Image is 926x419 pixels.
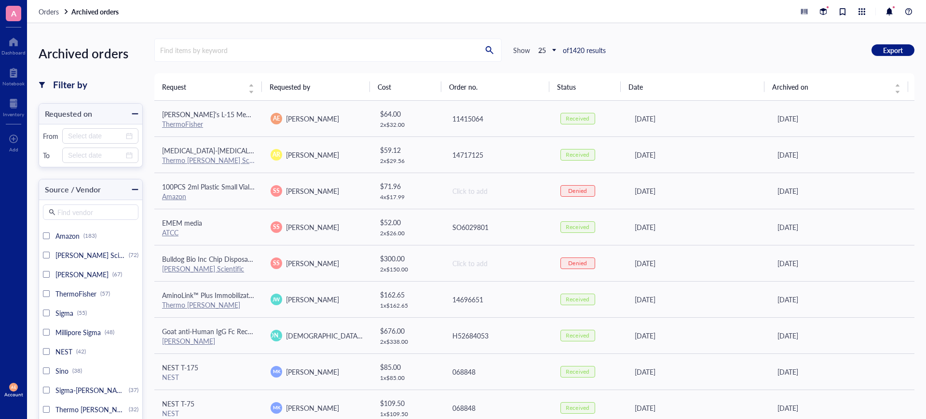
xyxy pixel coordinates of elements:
[568,259,586,267] div: Denied
[777,149,907,160] div: [DATE]
[380,362,436,372] div: $ 85.00
[764,73,908,100] th: Archived on
[452,222,545,232] div: SO6029801
[162,218,202,228] span: EMEM media
[273,368,280,375] span: MK
[286,114,339,123] span: [PERSON_NAME]
[2,65,25,86] a: Notebook
[380,253,436,264] div: $ 300.00
[380,398,436,408] div: $ 109.50
[43,151,58,160] div: To
[452,186,545,196] div: Click to add
[635,366,762,377] div: [DATE]
[777,403,907,413] div: [DATE]
[55,385,129,395] span: Sigma-[PERSON_NAME]
[3,96,24,117] a: Inventory
[286,150,339,160] span: [PERSON_NAME]
[2,81,25,86] div: Notebook
[444,173,552,209] td: Click to add
[1,50,26,55] div: Dashboard
[380,410,436,418] div: 1 x $ 109.50
[83,232,96,240] div: (183)
[129,386,138,394] div: (37)
[513,46,530,54] div: Show
[286,367,339,377] span: [PERSON_NAME]
[55,289,96,298] span: ThermoFisher
[273,114,280,123] span: AE
[53,78,87,92] div: Filter by
[380,266,436,273] div: 2 x $ 150.00
[380,374,436,382] div: 1 x $ 85.00
[452,149,545,160] div: 14717125
[72,367,82,375] div: (38)
[162,373,255,381] div: NEST
[162,109,261,119] span: [PERSON_NAME]'s L-15 Medium
[444,136,552,173] td: 14717125
[129,405,138,413] div: (32)
[370,73,442,100] th: Cost
[286,331,412,340] span: [DEMOGRAPHIC_DATA][PERSON_NAME]
[635,113,762,124] div: [DATE]
[380,121,436,129] div: 2 x $ 32.00
[71,7,121,16] a: Archived orders
[286,295,339,304] span: [PERSON_NAME]
[154,73,262,100] th: Request
[777,258,907,269] div: [DATE]
[286,186,339,196] span: [PERSON_NAME]
[162,336,215,346] a: [PERSON_NAME]
[55,270,109,279] span: [PERSON_NAME]
[621,73,764,100] th: Date
[444,209,552,245] td: SO6029801
[68,131,124,141] input: Select date
[273,187,280,195] span: SS
[68,150,124,161] input: Select date
[777,330,907,341] div: [DATE]
[162,155,269,165] a: Thermo [PERSON_NAME] Scientific
[380,217,436,228] div: $ 52.00
[444,353,552,390] td: 068848
[162,363,198,372] span: NEST T-175
[883,46,903,54] span: Export
[635,258,762,269] div: [DATE]
[566,151,589,159] div: Received
[43,132,58,140] div: From
[39,107,92,121] div: Requested on
[262,73,369,100] th: Requested by
[162,119,203,129] a: ThermoFisher
[11,385,16,389] span: AE
[39,7,59,16] span: Orders
[55,231,80,241] span: Amazon
[444,101,552,137] td: 11415064
[635,403,762,413] div: [DATE]
[380,145,436,155] div: $ 59.12
[11,7,16,19] span: A
[162,182,544,191] span: 100PCS 2ml Plastic Small Vials with Screw Caps Sample Tubes Cryotubes,PP Material, Free from DNas...
[162,326,432,336] span: Goat anti-Human IgG Fc Recombinant Secondary Antibody, Alexa [MEDICAL_DATA]™ 647
[162,191,186,201] a: Amazon
[273,404,280,411] span: MK
[452,258,545,269] div: Click to add
[286,403,339,413] span: [PERSON_NAME]
[452,330,545,341] div: H52684053
[39,43,143,64] div: Archived orders
[566,332,589,339] div: Received
[452,366,545,377] div: 068848
[55,250,137,260] span: [PERSON_NAME] Scientific
[566,115,589,122] div: Received
[380,108,436,119] div: $ 64.00
[162,399,194,408] span: NEST T-75
[286,222,339,232] span: [PERSON_NAME]
[162,300,240,310] a: Thermo [PERSON_NAME]
[55,347,72,356] span: NEST
[566,368,589,376] div: Received
[77,309,87,317] div: (55)
[162,254,335,264] span: Bulldog Bio Inc Chip Disposable Hemocytometer 50 slides
[566,223,589,231] div: Received
[444,281,552,317] td: 14696651
[286,258,339,268] span: [PERSON_NAME]
[55,308,73,318] span: Sigma
[380,230,436,237] div: 2 x $ 26.00
[9,147,18,152] div: Add
[380,181,436,191] div: $ 71.96
[105,328,114,336] div: (48)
